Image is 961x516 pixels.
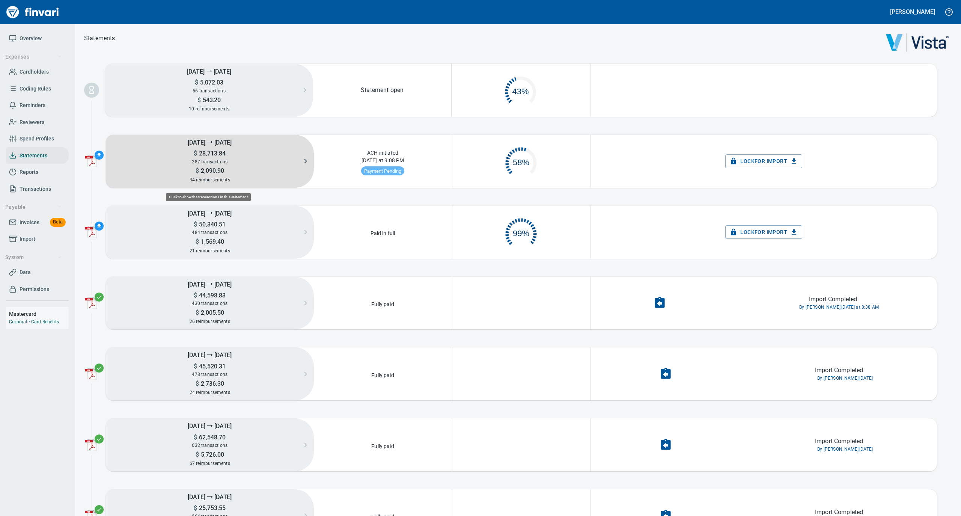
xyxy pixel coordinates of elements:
[20,167,38,177] span: Reports
[192,159,227,164] span: 287 transactions
[106,347,314,362] h5: [DATE] ⭢ [DATE]
[725,225,802,239] button: Lockfor Import
[196,380,199,387] span: $
[199,309,224,316] span: 2,005.50
[190,177,230,183] span: 34 reimbursements
[20,268,31,277] span: Data
[452,68,590,112] div: 24 of 56 complete. Click to open reminders.
[189,106,229,112] span: 10 reimbursements
[84,34,115,43] nav: breadcrumb
[106,418,314,471] button: [DATE] ⭢ [DATE]$62,548.70632 transactions$5,726.0067 reimbursements
[85,297,97,309] img: adobe-pdf-icon.png
[5,202,62,212] span: Payable
[452,210,590,254] button: 99%
[85,226,97,238] img: adobe-pdf-icon.png
[85,368,97,380] img: adobe-pdf-icon.png
[20,101,45,110] span: Reminders
[817,375,873,382] span: By [PERSON_NAME], [DATE]
[6,231,69,247] a: Import
[196,309,199,316] span: $
[195,79,198,86] span: $
[192,301,227,306] span: 430 transactions
[6,130,69,147] a: Spend Profiles
[888,6,937,18] button: [PERSON_NAME]
[731,157,796,166] span: Lock for Import
[6,264,69,281] a: Data
[194,292,197,299] span: $
[369,298,396,308] p: Fully paid
[452,210,590,254] div: 477 of 484 complete. Click to open reminders.
[890,8,935,16] h5: [PERSON_NAME]
[452,139,590,183] div: 167 of 287 complete. Click to open reminders.
[106,277,314,330] button: [DATE] ⭢ [DATE]$44,598.83430 transactions$2,005.5026 reimbursements
[359,157,407,166] p: [DATE] at 9:08 PM
[105,64,313,117] button: [DATE] ⭢ [DATE]$5,072.0356 transactions$543.2010 reimbursements
[197,97,201,104] span: $
[194,434,197,441] span: $
[192,372,227,377] span: 478 transactions
[85,155,97,167] img: adobe-pdf-icon.png
[198,79,223,86] span: 5,072.03
[6,147,69,164] a: Statements
[2,50,65,64] button: Expenses
[194,504,197,511] span: $
[199,238,224,245] span: 1,569.40
[197,292,226,299] span: 44,598.83
[369,440,396,450] p: Fully paid
[20,84,51,94] span: Coding Rules
[6,80,69,97] a: Coding Rules
[193,88,226,94] span: 56 transactions
[196,167,199,174] span: $
[2,200,65,214] button: Payable
[190,461,230,466] span: 67 reimbursements
[106,277,314,291] h5: [DATE] ⭢ [DATE]
[84,34,115,43] p: Statements
[20,218,39,227] span: Invoices
[655,434,677,456] button: Undo Import Completion
[361,86,404,95] p: Statement open
[9,319,59,324] a: Corporate Card Benefits
[190,390,230,395] span: 24 reimbursements
[731,228,796,237] span: Lock for Import
[361,168,404,174] span: Payment Pending
[6,214,69,231] a: InvoicesBeta
[190,248,230,253] span: 21 reimbursements
[5,3,61,21] img: Finvari
[655,363,677,385] button: Undo Import Completion
[197,504,226,511] span: 25,753.55
[106,135,314,149] h5: [DATE] ⭢ [DATE]
[192,443,227,448] span: 632 transactions
[452,139,590,183] button: 58%
[809,295,857,304] p: Import Completed
[196,238,199,245] span: $
[85,439,97,451] img: adobe-pdf-icon.png
[9,310,69,318] h6: Mastercard
[50,218,66,226] span: Beta
[192,230,227,235] span: 484 transactions
[20,34,42,43] span: Overview
[106,489,314,504] h5: [DATE] ⭢ [DATE]
[20,184,51,194] span: Transactions
[815,366,863,375] p: Import Completed
[199,380,224,387] span: 2,736.30
[105,64,313,78] h5: [DATE] ⭢ [DATE]
[197,150,226,157] span: 28,713.84
[199,167,224,174] span: 2,090.90
[194,221,197,228] span: $
[20,285,49,294] span: Permissions
[6,164,69,181] a: Reports
[106,418,314,433] h5: [DATE] ⭢ [DATE]
[190,319,230,324] span: 26 reimbursements
[199,451,224,458] span: 5,726.00
[799,304,879,311] span: By [PERSON_NAME], [DATE] at 8:38 AM
[106,135,314,188] button: [DATE] ⭢ [DATE]$28,713.84287 transactions$2,090.9034 reimbursements
[649,292,671,314] button: Undo Import Completion
[6,63,69,80] a: Cardholders
[20,134,54,143] span: Spend Profiles
[6,97,69,114] a: Reminders
[20,234,35,244] span: Import
[369,369,396,379] p: Fully paid
[196,451,199,458] span: $
[815,437,863,446] p: Import Completed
